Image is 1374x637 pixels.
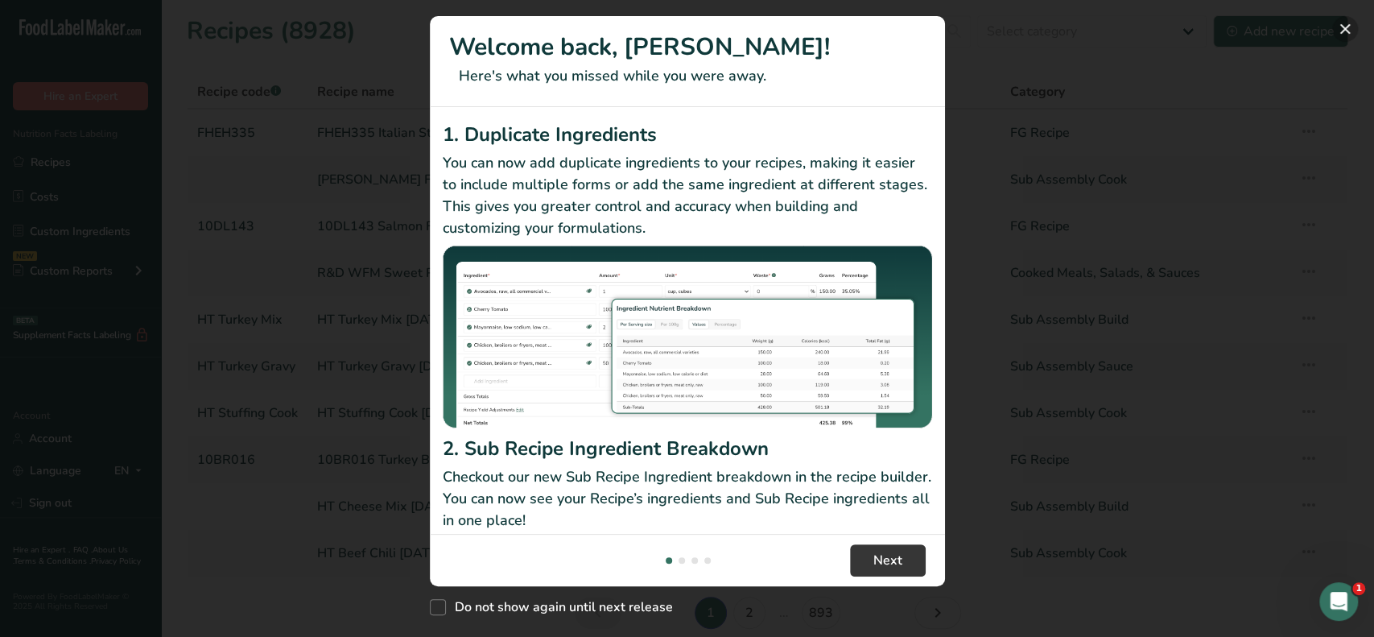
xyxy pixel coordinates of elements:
h2: 2. Sub Recipe Ingredient Breakdown [443,434,932,463]
span: Next [873,551,902,570]
p: Checkout our new Sub Recipe Ingredient breakdown in the recipe builder. You can now see your Reci... [443,466,932,532]
p: You can now add duplicate ingredients to your recipes, making it easier to include multiple forms... [443,152,932,239]
h2: 1. Duplicate Ingredients [443,120,932,149]
p: Here's what you missed while you were away. [449,65,926,87]
span: Do not show again until next release [446,599,673,615]
img: Duplicate Ingredients [443,246,932,428]
button: Next [850,544,926,577]
h1: Welcome back, [PERSON_NAME]! [449,29,926,65]
span: 1 [1352,582,1365,595]
iframe: Intercom live chat [1319,582,1358,621]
